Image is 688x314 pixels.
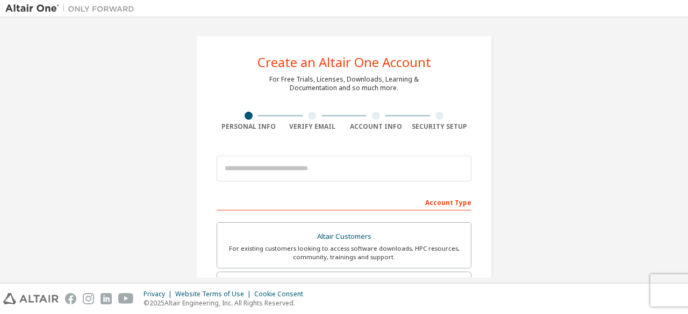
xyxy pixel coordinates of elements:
img: linkedin.svg [101,293,112,304]
div: For existing customers looking to access software downloads, HPC resources, community, trainings ... [224,244,464,261]
div: Personal Info [217,122,281,131]
div: Account Info [344,122,408,131]
div: Account Type [217,193,471,210]
div: Security Setup [408,122,472,131]
p: © 2025 Altair Engineering, Inc. All Rights Reserved. [144,298,310,308]
img: facebook.svg [65,293,76,304]
img: youtube.svg [118,293,134,304]
div: For Free Trials, Licenses, Downloads, Learning & Documentation and so much more. [269,75,419,92]
div: Website Terms of Use [175,290,254,298]
img: instagram.svg [83,293,94,304]
img: Altair One [5,3,140,14]
div: Cookie Consent [254,290,310,298]
div: Verify Email [281,122,345,131]
div: Create an Altair One Account [257,56,431,69]
div: Privacy [144,290,175,298]
div: Altair Customers [224,229,464,244]
img: altair_logo.svg [3,293,59,304]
